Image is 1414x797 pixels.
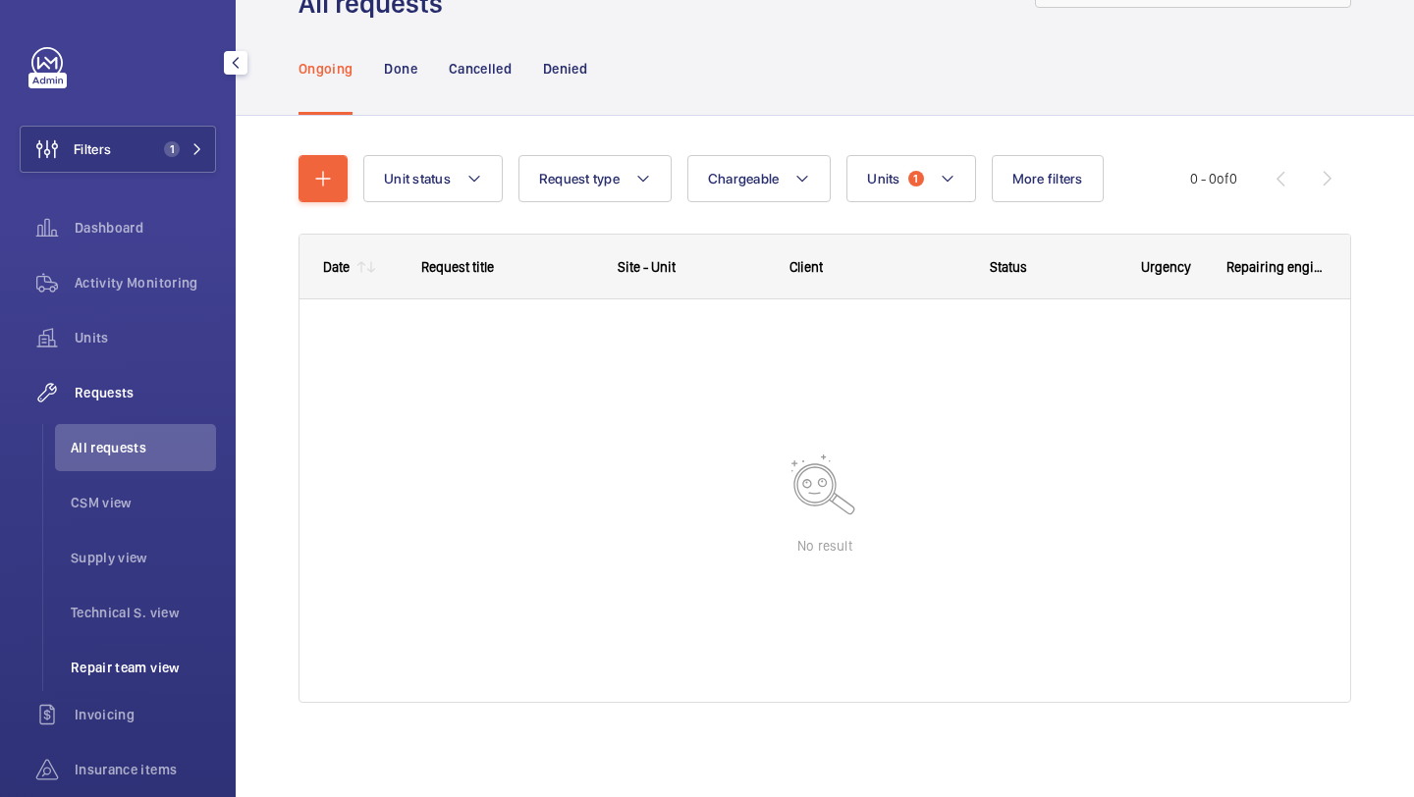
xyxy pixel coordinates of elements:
[363,155,503,202] button: Unit status
[75,760,216,779] span: Insurance items
[421,259,494,275] span: Request title
[1226,259,1327,275] span: Repairing engineer
[867,171,899,186] span: Units
[518,155,672,202] button: Request type
[71,603,216,622] span: Technical S. view
[71,658,216,677] span: Repair team view
[384,59,416,79] p: Done
[543,59,587,79] p: Denied
[908,171,924,186] span: 1
[164,141,180,157] span: 1
[449,59,512,79] p: Cancelled
[20,126,216,173] button: Filters1
[75,383,216,402] span: Requests
[618,259,676,275] span: Site - Unit
[75,273,216,292] span: Activity Monitoring
[74,139,111,159] span: Filters
[71,493,216,512] span: CSM view
[323,259,350,275] div: Date
[1190,172,1237,186] span: 0 - 0 0
[539,171,620,186] span: Request type
[990,259,1027,275] span: Status
[1141,259,1191,275] span: Urgency
[846,155,975,202] button: Units1
[789,259,823,275] span: Client
[384,171,451,186] span: Unit status
[1217,171,1229,186] span: of
[1012,171,1083,186] span: More filters
[708,171,780,186] span: Chargeable
[75,218,216,238] span: Dashboard
[75,705,216,724] span: Invoicing
[75,328,216,347] span: Units
[992,155,1104,202] button: More filters
[71,438,216,457] span: All requests
[299,59,353,79] p: Ongoing
[687,155,832,202] button: Chargeable
[71,548,216,567] span: Supply view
